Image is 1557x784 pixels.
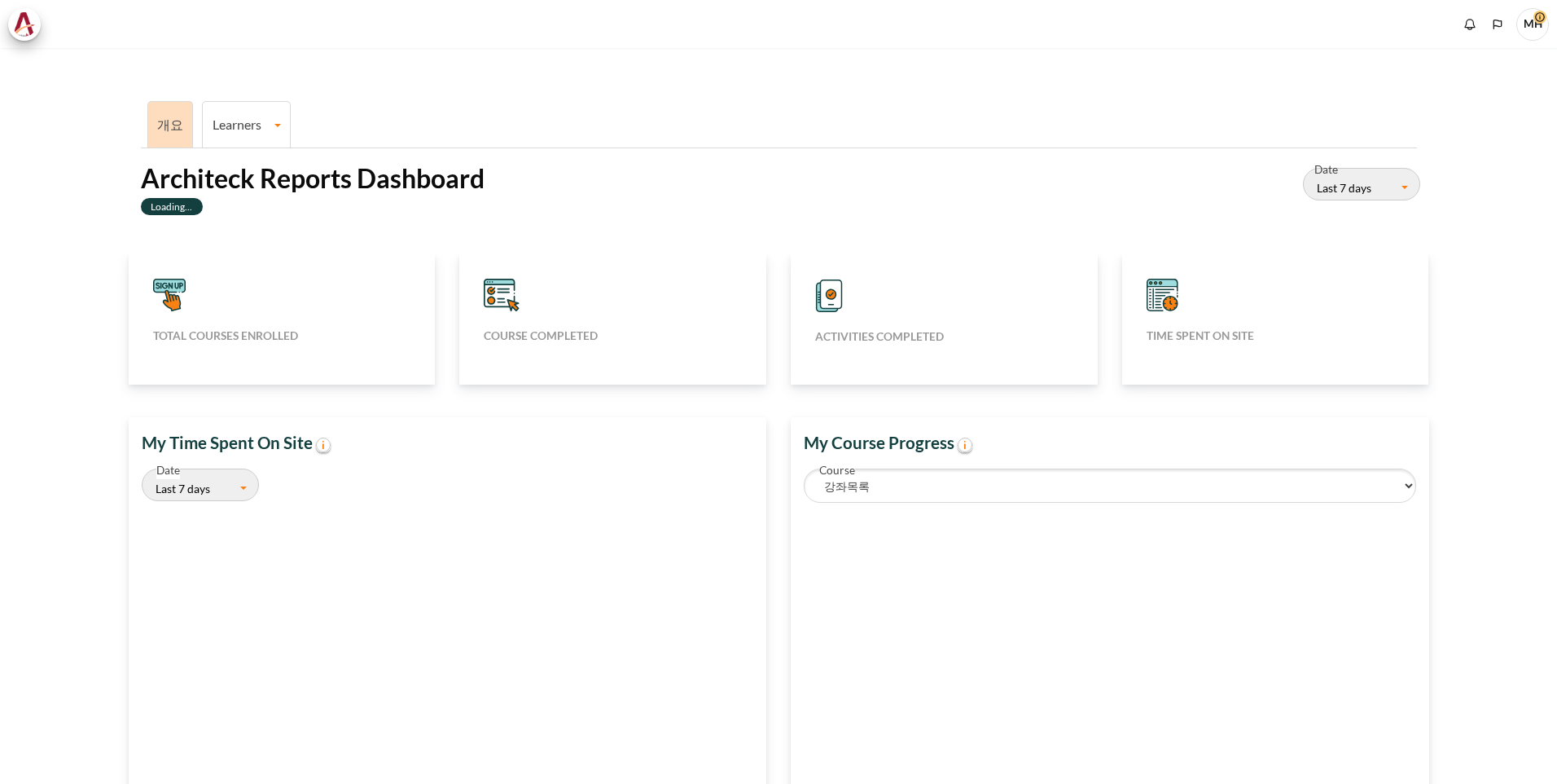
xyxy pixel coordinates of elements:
button: Languages [1485,12,1510,37]
h5: Total courses enrolled [153,328,411,343]
label: Date [1314,161,1338,178]
span: MH [1516,8,1549,41]
a: Architeck Architeck [8,8,49,41]
button: Last 7 days [1303,168,1420,200]
button: Last 7 days [142,469,259,501]
strong: My Course Progress [804,433,974,452]
h2: Architeck Reports Dashboard [141,161,485,196]
h5: Activities completed [815,329,1073,344]
label: Date [156,462,180,479]
img: Architeck [13,12,36,37]
strong: My Time Spent On Site [142,433,332,452]
a: 개요 [157,117,183,132]
h5: Course completed [484,328,742,343]
label: Course [819,462,855,479]
div: Show notification window with no new notifications [1458,12,1482,37]
h5: Time Spent On Site [1147,328,1405,343]
a: 사용자 메뉴 [1516,8,1549,41]
label: Loading... [141,198,204,215]
a: Learners [203,117,290,132]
